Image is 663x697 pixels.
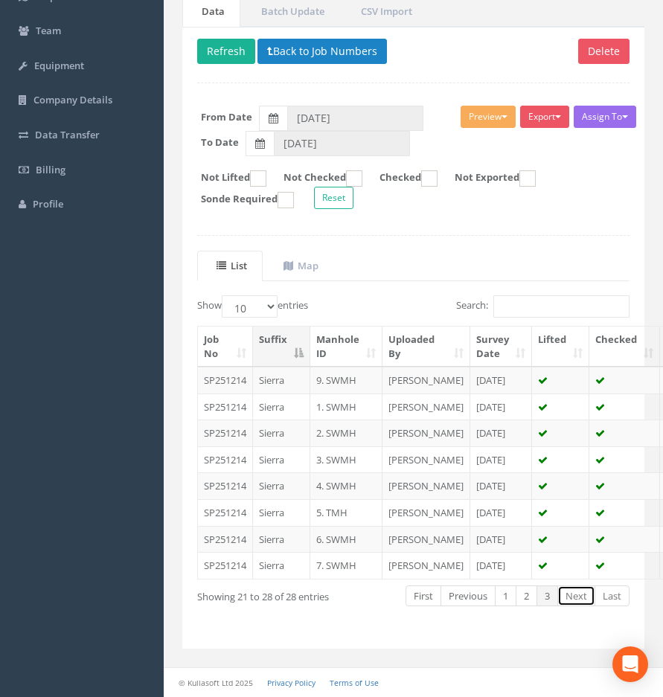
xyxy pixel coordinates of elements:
[574,106,636,128] button: Assign To
[495,585,516,607] a: 1
[198,499,253,526] td: SP251214
[310,472,382,499] td: 4. SWMH
[257,39,387,64] button: Back to Job Numbers
[197,251,263,281] a: List
[198,552,253,579] td: SP251214
[222,295,278,318] select: Showentries
[198,394,253,420] td: SP251214
[520,106,569,128] button: Export
[253,420,310,446] td: Sierra
[201,110,252,124] label: From Date
[253,446,310,473] td: Sierra
[284,259,318,272] uib-tab-heading: Map
[382,420,470,446] td: [PERSON_NAME]
[253,472,310,499] td: Sierra
[287,106,423,131] input: From Date
[217,259,247,272] uib-tab-heading: List
[532,327,589,367] th: Lifted: activate to sort column ascending
[36,163,65,176] span: Billing
[537,585,558,607] a: 3
[310,367,382,394] td: 9. SWMH
[440,170,536,187] label: Not Exported
[470,472,532,499] td: [DATE]
[201,135,239,150] label: To Date
[310,526,382,553] td: 6. SWMH
[198,420,253,446] td: SP251214
[186,170,266,187] label: Not Lifted
[470,552,532,579] td: [DATE]
[253,367,310,394] td: Sierra
[310,327,382,367] th: Manhole ID: activate to sort column ascending
[365,170,438,187] label: Checked
[34,59,84,72] span: Equipment
[441,585,496,607] a: Previous
[267,678,316,688] a: Privacy Policy
[198,327,253,367] th: Job No: activate to sort column ascending
[470,499,532,526] td: [DATE]
[456,295,630,318] label: Search:
[33,197,63,211] span: Profile
[33,93,112,106] span: Company Details
[470,367,532,394] td: [DATE]
[310,394,382,420] td: 1. SWMH
[493,295,630,318] input: Search:
[516,585,537,607] a: 2
[35,128,100,141] span: Data Transfer
[253,327,310,367] th: Suffix: activate to sort column descending
[198,367,253,394] td: SP251214
[382,394,470,420] td: [PERSON_NAME]
[382,499,470,526] td: [PERSON_NAME]
[578,39,630,64] button: Delete
[557,585,595,607] a: Next
[470,394,532,420] td: [DATE]
[382,526,470,553] td: [PERSON_NAME]
[198,526,253,553] td: SP251214
[382,472,470,499] td: [PERSON_NAME]
[274,131,410,156] input: To Date
[382,552,470,579] td: [PERSON_NAME]
[197,295,308,318] label: Show entries
[253,394,310,420] td: Sierra
[470,526,532,553] td: [DATE]
[269,170,362,187] label: Not Checked
[310,420,382,446] td: 2. SWMH
[612,646,648,682] div: Open Intercom Messenger
[310,446,382,473] td: 3. SWMH
[253,526,310,553] td: Sierra
[264,251,334,281] a: Map
[310,552,382,579] td: 7. SWMH
[198,446,253,473] td: SP251214
[382,367,470,394] td: [PERSON_NAME]
[589,327,660,367] th: Checked: activate to sort column ascending
[186,192,294,208] label: Sonde Required
[253,499,310,526] td: Sierra
[179,678,253,688] small: © Kullasoft Ltd 2025
[470,420,532,446] td: [DATE]
[382,327,470,367] th: Uploaded By: activate to sort column ascending
[330,678,379,688] a: Terms of Use
[253,552,310,579] td: Sierra
[470,327,532,367] th: Survey Date: activate to sort column ascending
[197,584,365,604] div: Showing 21 to 28 of 28 entries
[595,585,630,607] a: Last
[198,472,253,499] td: SP251214
[470,446,532,473] td: [DATE]
[314,187,353,209] button: Reset
[310,499,382,526] td: 5. TMH
[382,446,470,473] td: [PERSON_NAME]
[406,585,441,607] a: First
[36,24,61,37] span: Team
[197,39,255,64] button: Refresh
[461,106,516,128] button: Preview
